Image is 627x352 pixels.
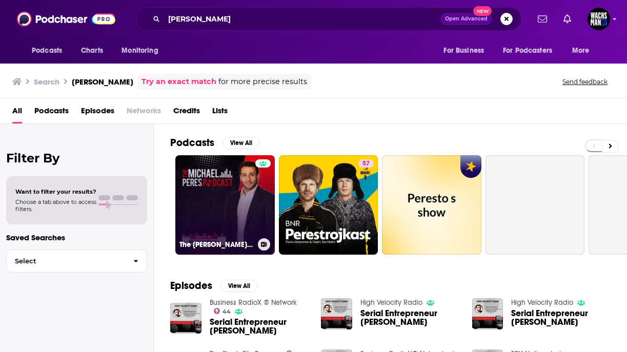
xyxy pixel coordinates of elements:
a: Serial Entrepreneur Michael Peres [360,309,460,326]
button: View All [220,280,257,292]
span: Serial Entrepreneur [PERSON_NAME] [210,318,309,335]
p: Saved Searches [6,233,147,242]
h2: Episodes [170,279,212,292]
button: View All [223,137,259,149]
span: Serial Entrepreneur [PERSON_NAME] [360,309,460,326]
h3: [PERSON_NAME] [72,77,133,87]
span: Podcasts [32,44,62,58]
span: For Podcasters [503,44,552,58]
a: 44 [214,308,231,314]
img: Serial Entrepreneur Michael Peres [472,298,503,329]
button: open menu [436,41,497,60]
span: Logged in as WachsmanNY [588,8,610,30]
button: Select [6,250,147,273]
a: Episodes [81,102,114,123]
button: Open AdvancedNew [440,13,492,25]
span: Choose a tab above to access filters. [15,198,96,213]
span: Open Advanced [445,16,488,22]
a: All [12,102,22,123]
a: High Velocity Radio [360,298,422,307]
h2: Filter By [6,151,147,165]
a: High Velocity Radio [511,298,573,307]
a: PodcastsView All [170,136,259,149]
a: Credits [173,102,200,123]
button: Send feedback [559,77,611,86]
span: for more precise results [218,76,307,88]
span: 44 [223,309,231,314]
a: Try an exact match [141,76,216,88]
button: open menu [25,41,75,60]
a: Serial Entrepreneur Michael Peres [511,309,611,326]
a: EpisodesView All [170,279,257,292]
span: 57 [362,159,370,169]
a: Podcasts [34,102,69,123]
span: Serial Entrepreneur [PERSON_NAME] [511,309,611,326]
span: Networks [127,102,161,123]
span: New [473,6,492,16]
input: Search podcasts, credits, & more... [164,11,440,27]
a: 57 [358,159,374,168]
button: open menu [496,41,567,60]
a: Serial Entrepreneur Michael Peres [210,318,309,335]
img: Podchaser - Follow, Share and Rate Podcasts [17,9,115,29]
h3: Search [34,77,59,87]
img: Serial Entrepreneur Michael Peres [321,298,352,329]
a: Show notifications dropdown [534,10,551,28]
span: For Business [443,44,484,58]
button: open menu [565,41,602,60]
h3: The [PERSON_NAME] Podcast [179,240,254,249]
a: Business RadioX ® Network [210,298,297,307]
span: Charts [81,44,103,58]
a: Show notifications dropdown [559,10,575,28]
img: User Profile [588,8,610,30]
a: Charts [74,41,109,60]
h2: Podcasts [170,136,214,149]
span: Want to filter your results? [15,188,96,195]
button: open menu [114,41,171,60]
img: Serial Entrepreneur Michael Peres [170,303,201,334]
button: Show profile menu [588,8,610,30]
a: 57 [279,155,378,255]
a: The [PERSON_NAME] Podcast [175,155,275,255]
span: More [572,44,590,58]
a: Lists [212,102,228,123]
div: Search podcasts, credits, & more... [136,7,521,31]
span: Select [7,258,125,264]
span: Monitoring [122,44,158,58]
